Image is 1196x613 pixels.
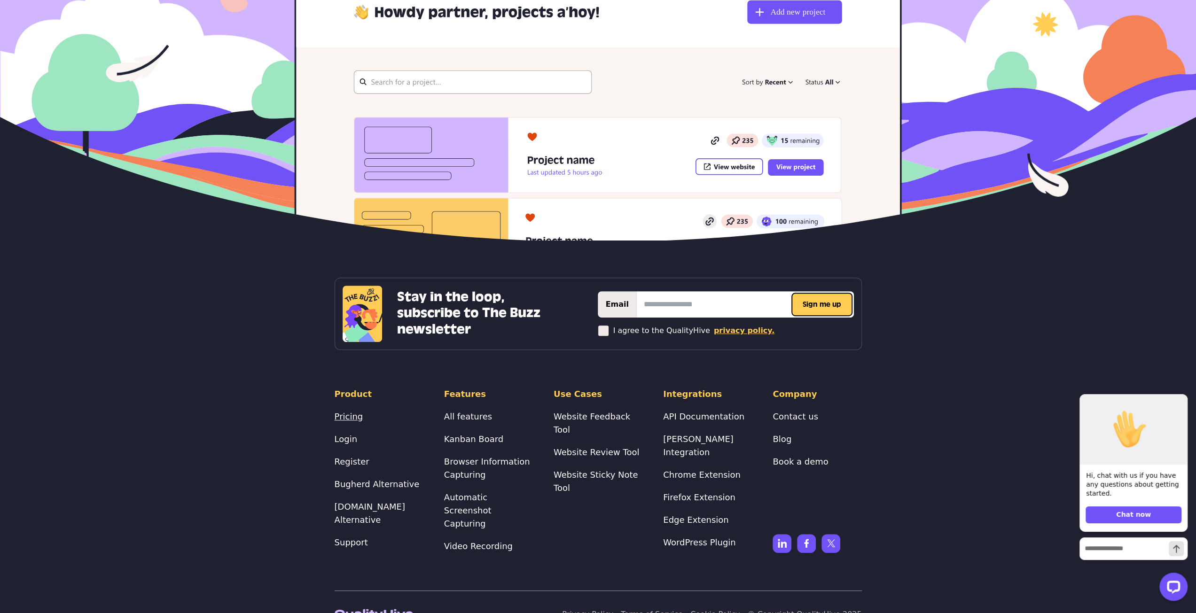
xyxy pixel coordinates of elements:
a: Pricing [335,411,363,421]
a: Firefox Extension [663,492,735,502]
a: Chrome Extension [663,470,741,480]
a: Website Feedback Tool [554,411,630,435]
a: Support [335,537,368,547]
img: Facebook [797,534,816,553]
h4: Features [444,388,533,401]
h4: Use Cases [554,388,642,401]
img: Linkedin [773,534,791,553]
a: Contact us [773,411,818,421]
a: Kanban Board [444,434,503,444]
h3: Stay in the loop, subscribe to The Buzz newsletter [397,289,555,338]
a: WordPress Plugin [663,537,735,547]
button: Sign me up [791,293,852,316]
h4: Company [773,388,861,401]
a: Automatic Screenshot Capturing [444,492,492,528]
iframe: LiveChat chat widget [1072,386,1191,608]
h4: Integrations [663,388,752,401]
h4: Product [335,388,423,401]
img: X [821,534,840,553]
a: Register [335,457,369,466]
a: Login [335,434,358,444]
a: Browser Information Capturing [444,457,530,480]
label: Email [598,291,636,318]
a: Bugherd Alternative [335,479,420,489]
a: [PERSON_NAME] Integration [663,434,734,457]
a: Blog [773,434,791,444]
a: Video Recording [444,541,513,551]
input: email [636,291,854,318]
a: Website Sticky Note Tool [554,470,638,493]
a: [DOMAIN_NAME] Alternative [335,502,405,525]
p: I agree to the QualityHive [613,325,710,336]
a: All features [444,411,492,421]
a: Website Review Tool [554,447,639,457]
a: API Documentation [663,411,744,421]
img: The Buzz Newsletter [343,286,382,342]
a: privacy policy. [714,325,774,336]
a: Book a demo [773,457,828,466]
a: Edge Extension [663,515,728,525]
